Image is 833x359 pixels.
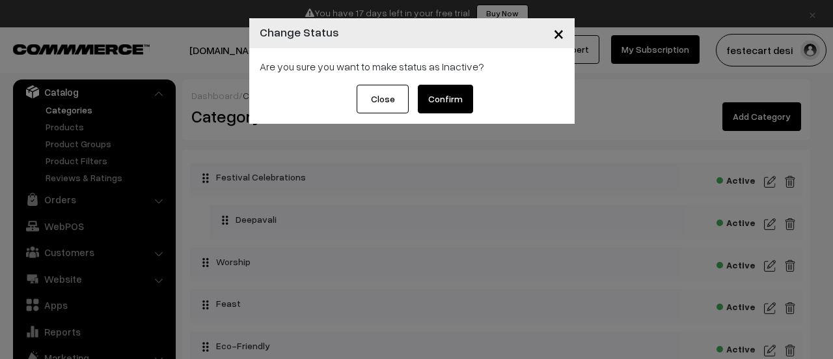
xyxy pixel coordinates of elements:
button: Close [357,85,409,113]
span: × [553,21,564,45]
button: Close [543,13,575,53]
h4: Change Status [260,23,339,41]
div: Are you sure you want to make status as Inactive? [260,59,564,74]
button: Confirm [418,85,473,113]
